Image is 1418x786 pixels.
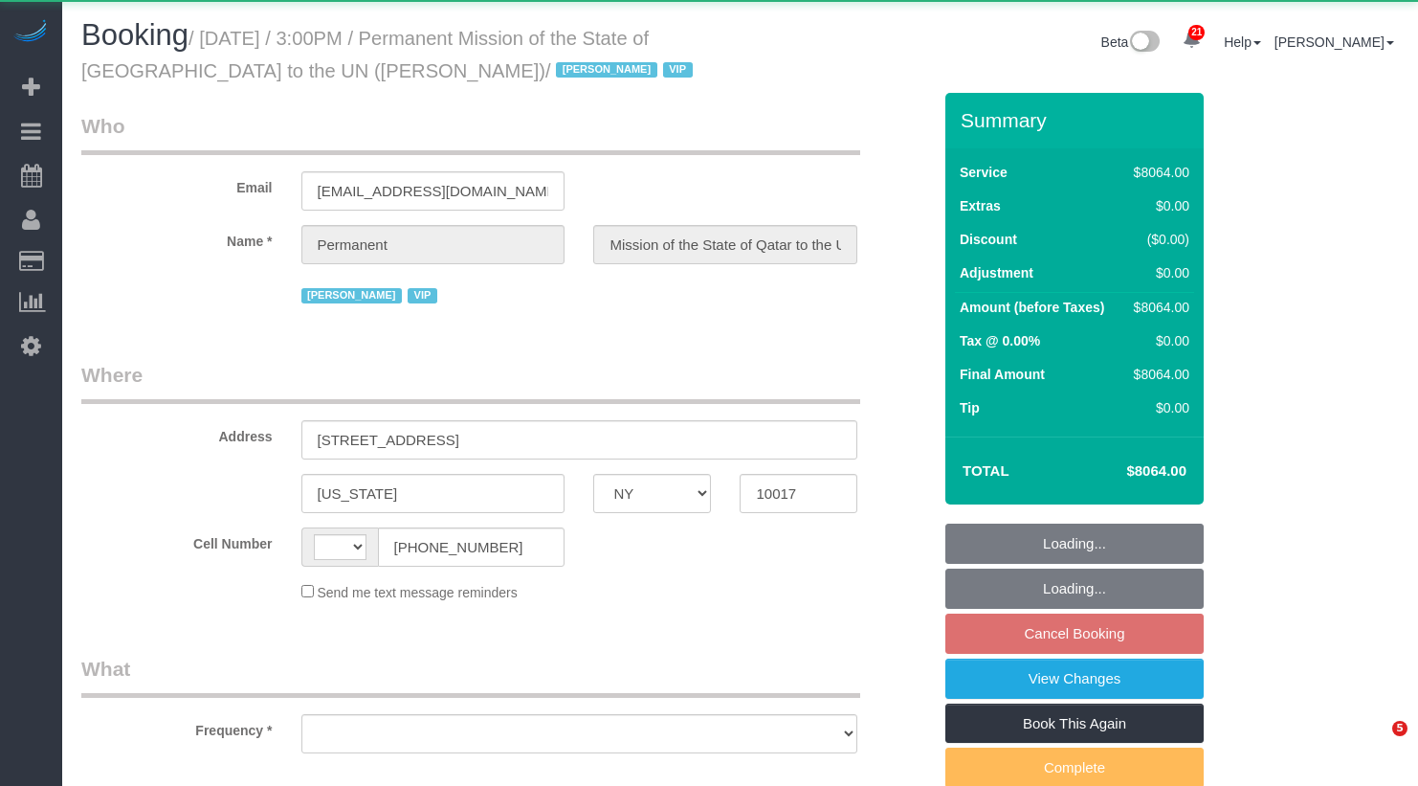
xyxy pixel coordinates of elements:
[67,225,287,251] label: Name *
[545,60,698,81] span: /
[945,659,1204,699] a: View Changes
[67,171,287,197] label: Email
[556,62,656,78] span: [PERSON_NAME]
[960,196,1001,215] label: Extras
[81,28,698,81] small: / [DATE] / 3:00PM / Permanent Mission of the State of [GEOGRAPHIC_DATA] to the UN ([PERSON_NAME])
[81,361,860,404] legend: Where
[1128,196,1189,215] div: $0.00
[81,18,188,52] span: Booking
[378,528,565,567] input: Cell Number
[301,171,565,211] input: Email
[81,655,860,698] legend: What
[740,474,857,513] input: Zip Code
[1071,463,1186,480] h4: $8064.00
[1128,298,1189,317] div: $8064.00
[1392,721,1407,736] span: 5
[963,462,1009,479] strong: Total
[961,109,1194,131] h3: Summary
[960,298,1104,317] label: Amount (before Taxes)
[1128,365,1189,384] div: $8064.00
[408,288,437,303] span: VIP
[960,365,1045,384] label: Final Amount
[960,398,980,417] label: Tip
[663,62,693,78] span: VIP
[1128,31,1160,56] img: New interface
[960,230,1017,249] label: Discount
[593,225,857,264] input: Last Name
[301,288,402,303] span: [PERSON_NAME]
[945,704,1204,744] a: Book This Again
[960,331,1040,350] label: Tax @ 0.00%
[1128,263,1189,282] div: $0.00
[317,585,517,600] span: Send me text message reminders
[11,19,50,46] img: Automaid Logo
[960,163,1008,182] label: Service
[67,420,287,446] label: Address
[1224,34,1261,50] a: Help
[1274,34,1394,50] a: [PERSON_NAME]
[1173,19,1210,61] a: 21
[301,225,565,264] input: First Name
[1128,331,1189,350] div: $0.00
[67,714,287,740] label: Frequency *
[960,263,1033,282] label: Adjustment
[1128,163,1189,182] div: $8064.00
[1353,721,1399,767] iframe: Intercom live chat
[1128,230,1189,249] div: ($0.00)
[81,112,860,155] legend: Who
[67,528,287,553] label: Cell Number
[1101,34,1161,50] a: Beta
[1128,398,1189,417] div: $0.00
[1188,25,1205,40] span: 21
[301,474,565,513] input: City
